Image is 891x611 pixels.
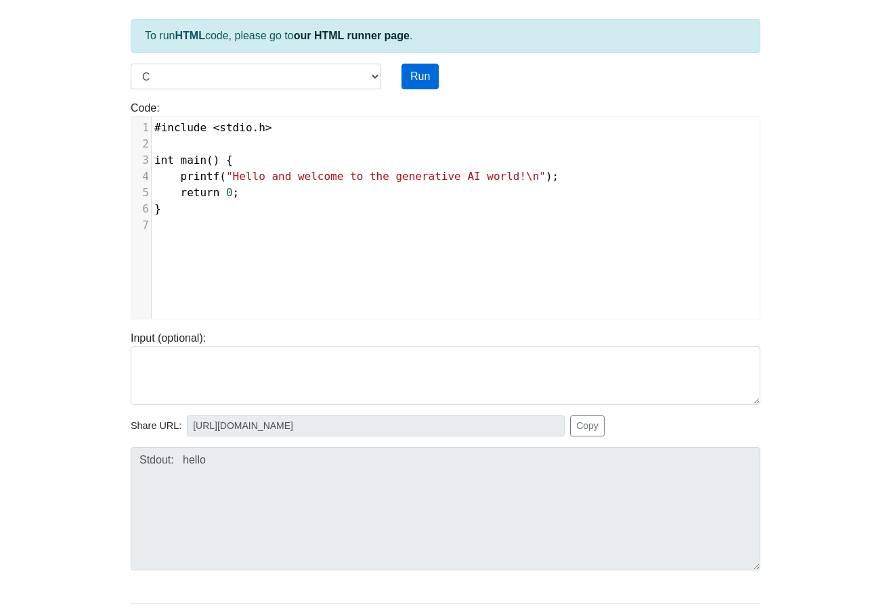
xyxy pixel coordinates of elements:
div: Input (optional): [121,330,770,405]
span: printf [181,170,220,183]
div: 7 [131,217,151,233]
div: 4 [131,168,151,185]
span: stdio [219,121,252,134]
button: Copy [570,415,605,436]
button: Run [401,64,439,89]
span: h [259,121,265,134]
span: main [181,154,207,166]
span: > [265,121,272,134]
span: ; [154,186,239,199]
span: () { [154,154,233,166]
div: 6 [131,201,151,217]
div: 2 [131,136,151,152]
div: 3 [131,152,151,168]
span: ( ); [154,170,559,183]
span: #include [154,121,207,134]
span: } [154,202,161,215]
span: int [154,154,174,166]
span: . [154,121,272,134]
span: return [181,186,220,199]
span: < [213,121,220,134]
div: Code: [121,100,770,319]
span: Share URL: [131,419,181,434]
strong: HTML [175,30,204,41]
div: To run code, please go to . [131,19,760,53]
div: 1 [131,120,151,136]
a: our HTML runner page [294,30,410,41]
span: "Hello and welcome to the generative AI world!\n" [226,170,546,183]
span: 0 [226,186,233,199]
input: No share available yet [187,415,565,436]
div: 5 [131,185,151,201]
